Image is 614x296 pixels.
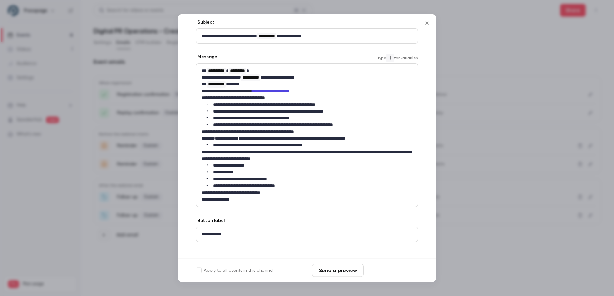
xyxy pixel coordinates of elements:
[196,267,273,274] label: Apply to all events in this channel
[421,17,433,30] button: Close
[196,19,214,26] label: Subject
[386,54,394,62] code: {
[377,54,418,62] span: Type for variables
[196,218,225,224] label: Button label
[196,54,217,61] label: Message
[196,29,418,44] div: editor
[312,264,364,277] button: Send a preview
[196,64,418,207] div: editor
[366,264,418,277] button: Save changes
[196,227,418,242] div: editor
